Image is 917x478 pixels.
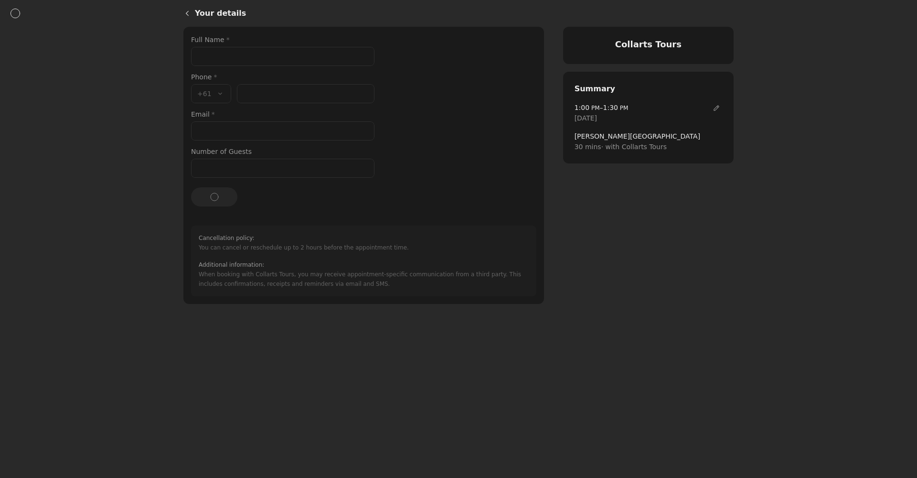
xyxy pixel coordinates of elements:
span: PM [618,105,628,111]
span: PM [589,105,599,111]
span: [DATE] [575,113,597,123]
a: Back [176,2,195,25]
span: ​ [711,102,722,114]
span: [PERSON_NAME][GEOGRAPHIC_DATA] [575,131,722,141]
button: Edit date and time [711,102,722,114]
span: 30 mins · with Collarts Tours [575,141,722,152]
span: – [575,102,629,113]
span: 1:30 [603,104,618,111]
h2: Summary [575,83,722,95]
h4: Collarts Tours [575,38,722,51]
h1: Your details [195,8,734,19]
span: 1:00 [575,104,589,111]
